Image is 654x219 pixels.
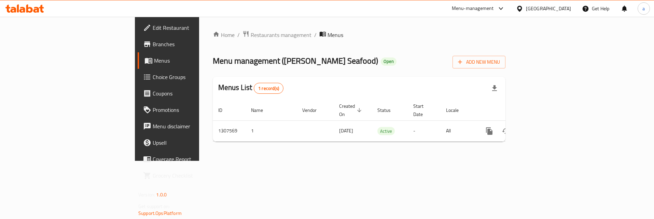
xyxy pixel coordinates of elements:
[153,73,239,81] span: Choice Groups
[138,151,244,167] a: Coverage Report
[218,82,283,94] h2: Menus List
[458,58,500,66] span: Add New Menu
[138,190,155,199] span: Version:
[452,4,494,13] div: Menu-management
[218,106,231,114] span: ID
[138,102,244,118] a: Promotions
[153,40,239,48] span: Branches
[138,118,244,134] a: Menu disclaimer
[413,102,432,118] span: Start Date
[254,85,283,92] span: 1 record(s)
[138,36,244,52] a: Branches
[339,102,364,118] span: Created On
[251,106,272,114] span: Name
[498,123,514,139] button: Change Status
[138,52,244,69] a: Menus
[408,120,441,141] td: -
[476,100,552,121] th: Actions
[153,24,239,32] span: Edit Restaurant
[381,59,396,64] span: Open
[242,30,311,39] a: Restaurants management
[156,190,167,199] span: 1.0.0
[314,31,317,39] li: /
[138,69,244,85] a: Choice Groups
[446,106,468,114] span: Locale
[377,106,400,114] span: Status
[138,20,244,36] a: Edit Restaurant
[138,167,244,184] a: Grocery Checklist
[153,122,239,130] span: Menu disclaimer
[153,171,239,180] span: Grocery Checklist
[481,123,498,139] button: more
[251,31,311,39] span: Restaurants management
[153,106,239,114] span: Promotions
[377,127,395,135] span: Active
[526,5,571,12] div: [GEOGRAPHIC_DATA]
[246,120,297,141] td: 1
[213,30,505,39] nav: breadcrumb
[213,100,552,142] table: enhanced table
[441,120,476,141] td: All
[138,134,244,151] a: Upsell
[138,209,182,218] a: Support.OpsPlatform
[642,5,645,12] span: a
[302,106,325,114] span: Vendor
[453,56,505,68] button: Add New Menu
[153,155,239,163] span: Coverage Report
[486,80,503,96] div: Export file
[254,83,283,94] div: Total records count
[328,31,343,39] span: Menus
[339,126,353,135] span: [DATE]
[153,89,239,98] span: Coupons
[381,57,396,66] div: Open
[153,139,239,147] span: Upsell
[138,202,170,211] span: Get support on:
[213,53,378,68] span: Menu management ( [PERSON_NAME] Seafood )
[138,85,244,102] a: Coupons
[154,56,239,65] span: Menus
